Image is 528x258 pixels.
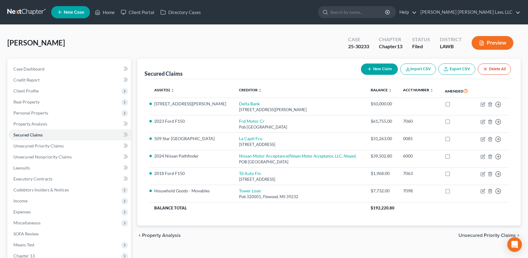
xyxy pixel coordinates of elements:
[9,129,131,140] a: Secured Claims
[412,36,430,43] div: Status
[516,233,521,238] i: chevron_right
[438,64,475,75] a: Export CSV
[154,170,229,176] li: 2018 Ford F150
[348,36,369,43] div: Case
[13,88,39,93] span: Client Profile
[13,209,31,214] span: Expenses
[239,171,261,176] a: Td Auto Fin
[371,118,393,124] div: $61,755.00
[9,74,131,85] a: Credit Report
[13,198,27,203] span: Income
[239,194,361,200] div: Pob 320001, Flowood, MS 39232
[9,118,131,129] a: Property Analysis
[440,84,474,98] th: Amended
[239,118,265,124] a: Frd Motor Cr
[330,6,386,18] input: Search by name...
[137,233,142,238] i: chevron_left
[507,237,522,252] div: Open Intercom Messenger
[288,153,356,158] i: (Nissan Motor Acceptance, LLC, Nissan)
[430,89,433,92] i: unfold_more
[403,118,435,124] div: 7060
[478,64,511,75] button: Delete All
[397,43,402,49] span: 13
[13,143,64,148] span: Unsecured Priority Claims
[396,7,417,18] a: Help
[371,188,393,194] div: $7,732.00
[9,228,131,239] a: SOFA Review
[154,136,229,142] li: 509 Star [GEOGRAPHIC_DATA]
[371,101,393,107] div: $50,000.00
[258,89,262,92] i: unfold_more
[7,38,65,47] span: [PERSON_NAME]
[64,10,84,15] span: New Case
[440,43,462,50] div: LAWB
[142,233,181,238] span: Property Analysis
[137,233,181,238] button: chevron_left Property Analysis
[458,233,516,238] span: Unsecured Priority Claims
[472,36,513,50] button: Preview
[239,136,262,141] a: La Captl Fcu
[92,7,118,18] a: Home
[13,132,43,137] span: Secured Claims
[13,121,47,126] span: Property Analysis
[403,188,435,194] div: 7098
[154,88,174,92] a: Asset(s) unfold_more
[371,153,393,159] div: $39,502.80
[154,101,229,107] li: [STREET_ADDRESS][PERSON_NAME]
[13,231,39,236] span: SOFA Review
[371,170,393,176] div: $1,968.00
[371,136,393,142] div: $31,263.00
[9,140,131,151] a: Unsecured Priority Claims
[13,77,40,82] span: Credit Report
[239,159,361,165] div: POB [GEOGRAPHIC_DATA]
[171,89,174,92] i: unfold_more
[13,176,52,181] span: Executory Contracts
[403,153,435,159] div: 6000
[154,118,229,124] li: 2023 Ford F150
[154,188,229,194] li: Household Goods - Movables
[403,170,435,176] div: 7063
[149,202,366,213] th: Balance Total
[239,153,356,158] a: Nissan Motor Acceptance(Nissan Motor Acceptance, LLC, Nissan)
[440,36,462,43] div: District
[400,64,436,75] button: Import CSV
[13,154,72,159] span: Unsecured Nonpriority Claims
[239,142,361,147] div: [STREET_ADDRESS]
[13,220,41,225] span: Miscellaneous
[13,187,69,192] span: Codebtors Insiders & Notices
[239,101,260,106] a: Delta Bank
[9,173,131,184] a: Executory Contracts
[9,64,131,74] a: Case Dashboard
[157,7,204,18] a: Directory Cases
[154,153,229,159] li: 2024 Nissan Pathfinder
[13,242,34,247] span: Means Test
[239,124,361,130] div: Pob [GEOGRAPHIC_DATA]
[379,36,402,43] div: Chapter
[371,205,394,210] span: $192,220.80
[361,64,398,75] button: New Claim
[388,89,392,92] i: unfold_more
[458,233,521,238] button: Unsecured Priority Claims chevron_right
[118,7,157,18] a: Client Portal
[371,88,392,92] a: Balance unfold_more
[13,99,40,104] span: Real Property
[403,136,435,142] div: 0085
[144,70,183,77] div: Secured Claims
[9,162,131,173] a: Lawsuits
[412,43,430,50] div: Filed
[239,176,361,182] div: [STREET_ADDRESS]
[239,107,361,113] div: [STREET_ADDRESS][PERSON_NAME]
[403,88,433,92] a: Acct Number unfold_more
[239,88,262,92] a: Creditor unfold_more
[348,43,369,50] div: 25-30233
[379,43,402,50] div: Chapter
[417,7,520,18] a: [PERSON_NAME] [PERSON_NAME] Law, LLC
[239,188,261,193] a: Tower Loan
[13,110,48,115] span: Personal Property
[13,66,45,71] span: Case Dashboard
[13,165,30,170] span: Lawsuits
[9,151,131,162] a: Unsecured Nonpriority Claims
